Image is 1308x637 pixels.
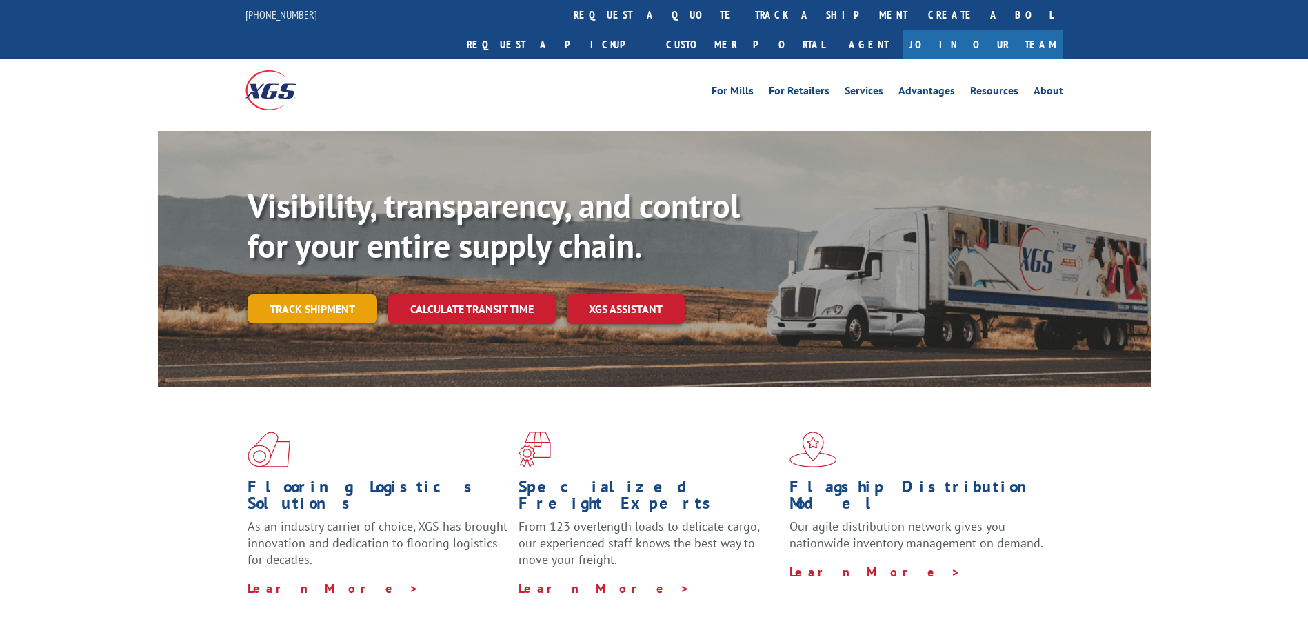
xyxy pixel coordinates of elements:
[789,432,837,467] img: xgs-icon-flagship-distribution-model-red
[789,478,1050,518] h1: Flagship Distribution Model
[519,518,779,580] p: From 123 overlength loads to delicate cargo, our experienced staff knows the best way to move you...
[789,564,961,580] a: Learn More >
[656,30,835,59] a: Customer Portal
[712,85,754,101] a: For Mills
[248,580,419,596] a: Learn More >
[245,8,317,21] a: [PHONE_NUMBER]
[519,580,690,596] a: Learn More >
[248,184,740,267] b: Visibility, transparency, and control for your entire supply chain.
[248,432,290,467] img: xgs-icon-total-supply-chain-intelligence-red
[769,85,829,101] a: For Retailers
[1034,85,1063,101] a: About
[519,432,551,467] img: xgs-icon-focused-on-flooring-red
[835,30,903,59] a: Agent
[388,294,556,324] a: Calculate transit time
[789,518,1043,551] span: Our agile distribution network gives you nationwide inventory management on demand.
[248,294,377,323] a: Track shipment
[519,478,779,518] h1: Specialized Freight Experts
[248,478,508,518] h1: Flooring Logistics Solutions
[898,85,955,101] a: Advantages
[970,85,1018,101] a: Resources
[456,30,656,59] a: Request a pickup
[845,85,883,101] a: Services
[567,294,685,324] a: XGS ASSISTANT
[248,518,507,567] span: As an industry carrier of choice, XGS has brought innovation and dedication to flooring logistics...
[903,30,1063,59] a: Join Our Team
